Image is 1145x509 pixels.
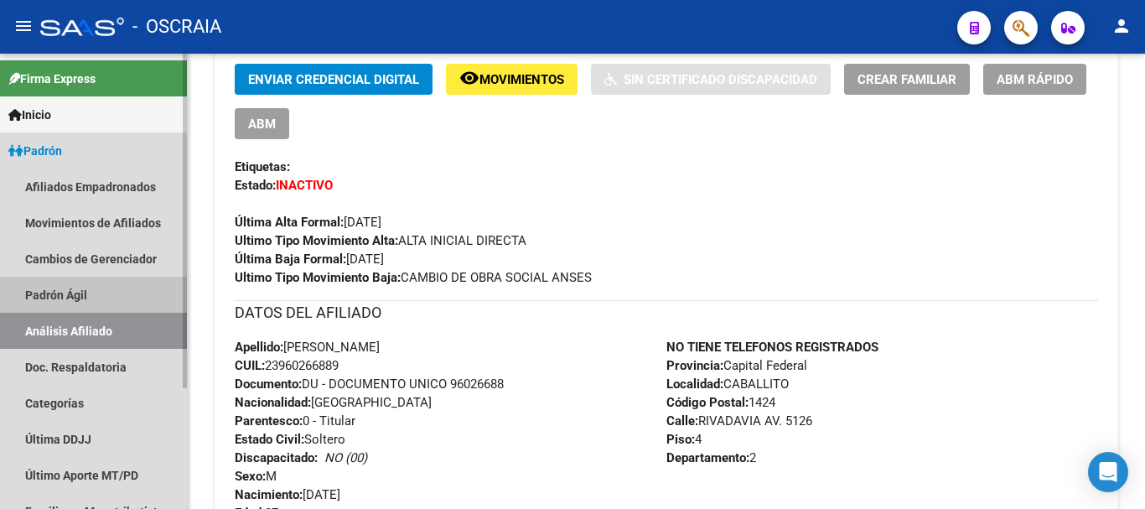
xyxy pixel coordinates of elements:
[235,233,398,248] strong: Ultimo Tipo Movimiento Alta:
[235,469,266,484] strong: Sexo:
[446,64,578,95] button: Movimientos
[235,108,289,139] button: ABM
[235,377,504,392] span: DU - DOCUMENTO UNICO 96026688
[235,270,401,285] strong: Ultimo Tipo Movimiento Baja:
[248,72,419,87] span: Enviar Credencial Digital
[324,450,367,465] i: NO (00)
[666,395,749,410] strong: Código Postal:
[983,64,1086,95] button: ABM Rápido
[235,377,302,392] strong: Documento:
[8,142,62,160] span: Padrón
[235,413,355,428] span: 0 - Titular
[8,70,96,88] span: Firma Express
[459,68,479,88] mat-icon: remove_red_eye
[235,215,344,230] strong: Última Alta Formal:
[666,340,878,355] strong: NO TIENE TELEFONOS REGISTRADOS
[235,358,265,373] strong: CUIL:
[666,395,775,410] span: 1424
[235,432,345,447] span: Soltero
[235,215,381,230] span: [DATE]
[235,469,277,484] span: M
[235,358,339,373] span: 23960266889
[666,377,789,392] span: CABALLITO
[235,413,303,428] strong: Parentesco:
[235,432,304,447] strong: Estado Civil:
[666,358,807,373] span: Capital Federal
[666,413,698,428] strong: Calle:
[235,233,526,248] span: ALTA INICIAL DIRECTA
[666,413,812,428] span: RIVADAVIA AV. 5126
[666,450,749,465] strong: Departamento:
[235,340,283,355] strong: Apellido:
[235,395,311,410] strong: Nacionalidad:
[997,72,1073,87] span: ABM Rápido
[479,72,564,87] span: Movimientos
[666,432,702,447] span: 4
[235,64,433,95] button: Enviar Credencial Digital
[624,72,817,87] span: Sin Certificado Discapacidad
[248,117,276,132] span: ABM
[235,159,290,174] strong: Etiquetas:
[666,377,723,392] strong: Localidad:
[235,487,340,502] span: [DATE]
[235,252,384,267] span: [DATE]
[235,270,592,285] span: CAMBIO DE OBRA SOCIAL ANSES
[857,72,956,87] span: Crear Familiar
[235,301,1098,325] h3: DATOS DEL AFILIADO
[235,487,303,502] strong: Nacimiento:
[844,64,970,95] button: Crear Familiar
[235,340,380,355] span: [PERSON_NAME]
[235,252,346,267] strong: Última Baja Formal:
[8,106,51,124] span: Inicio
[235,395,432,410] span: [GEOGRAPHIC_DATA]
[1111,16,1132,36] mat-icon: person
[666,358,723,373] strong: Provincia:
[276,178,333,193] strong: INACTIVO
[666,450,756,465] span: 2
[666,432,695,447] strong: Piso:
[591,64,831,95] button: Sin Certificado Discapacidad
[13,16,34,36] mat-icon: menu
[1088,452,1128,492] div: Open Intercom Messenger
[235,178,276,193] strong: Estado:
[132,8,221,45] span: - OSCRAIA
[235,450,318,465] strong: Discapacitado:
